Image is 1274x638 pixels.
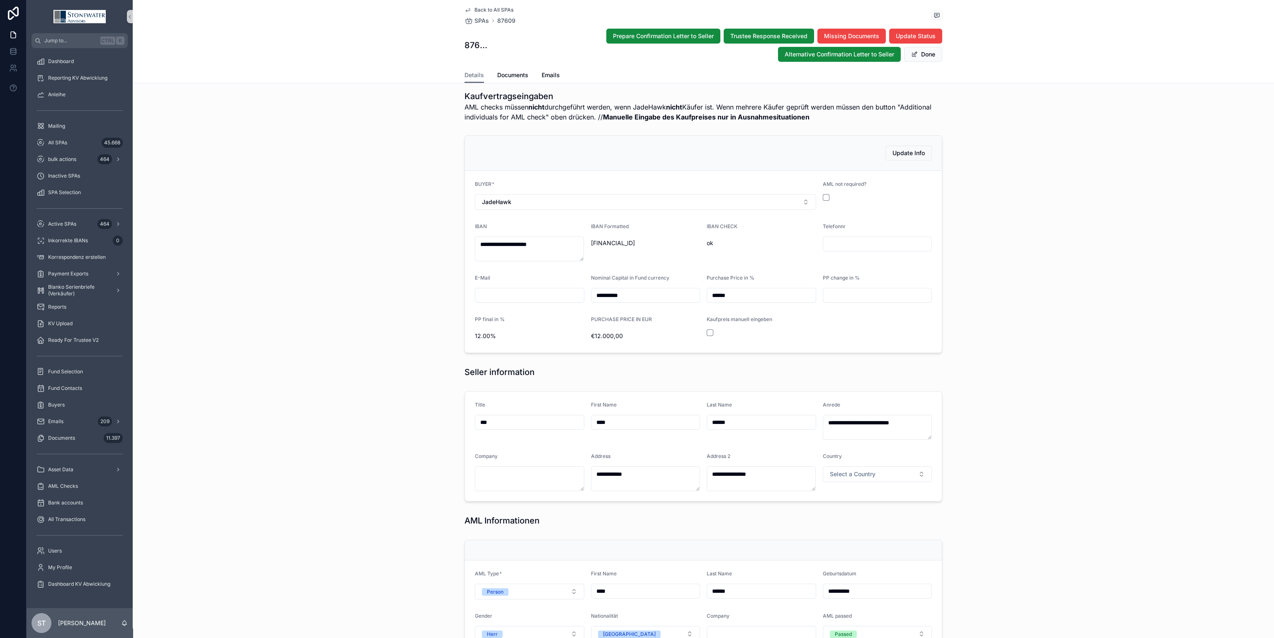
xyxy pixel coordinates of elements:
[707,223,737,229] span: IBAN CHECK
[32,266,128,281] a: Payment Exports
[896,32,936,40] span: Update Status
[823,275,860,281] span: PP change in %
[32,152,128,167] a: bulk actions464
[464,17,489,25] a: SPAs
[497,17,515,25] span: 87609
[707,613,729,619] span: Company
[464,71,484,79] span: Details
[27,48,133,602] div: scrollable content
[48,304,66,310] span: Reports
[32,577,128,592] a: Dashboard KV Abwicklung
[606,29,720,44] button: Prepare Confirmation Letter to Seller
[48,499,83,506] span: Bank accounts
[32,397,128,412] a: Buyers
[48,189,81,196] span: SPA Selection
[48,548,62,554] span: Users
[48,91,66,98] span: Anleihe
[48,385,82,392] span: Fund Contacts
[32,119,128,134] a: Mailing
[117,37,124,44] span: K
[591,332,700,340] span: €12.000,00
[464,90,942,102] h1: Kaufvertragseingaben
[475,453,498,459] span: Company
[475,194,816,210] button: Select Button
[487,588,503,596] div: Person
[666,103,682,111] strong: nicht
[32,33,128,48] button: Jump to...CtrlK
[475,584,584,599] button: Select Button
[48,173,80,179] span: Inactive SPAs
[104,433,123,443] div: 11.397
[474,7,513,13] span: Back to All SPAs
[885,146,932,161] button: Update Info
[474,17,489,25] span: SPAs
[904,47,942,62] button: Done
[464,102,942,122] span: AML checks müssen durchgeführt werden, wenn JadeHawk Käufer ist. Wenn mehrere Käufer geprüft werd...
[823,181,866,187] span: AML not required?
[830,470,875,478] span: Select a Country
[778,47,901,62] button: Alternative Confirmation Letter to Seller
[97,219,112,229] div: 464
[889,29,942,44] button: Update Status
[497,71,528,79] span: Documents
[591,613,618,619] span: Nationalität
[823,402,840,408] span: Anrede
[823,453,842,459] span: Country
[591,453,610,459] span: Address
[32,431,128,446] a: Documents11.397
[591,275,669,281] span: Nominal Capital in Fund currency
[613,32,714,40] span: Prepare Confirmation Letter to Seller
[487,631,498,638] div: Herr
[824,32,879,40] span: Missing Documents
[591,239,700,247] span: [FINANCIAL_ID]
[48,58,74,65] span: Dashboard
[48,221,76,227] span: Active SPAs
[475,181,491,187] span: BUYER
[464,366,535,378] h1: Seller information
[32,250,128,265] a: Korrespondenz erstellen
[32,381,128,396] a: Fund Contacts
[475,402,485,408] span: Title
[32,462,128,477] a: Asset Data
[32,71,128,85] a: Reporting KV Abwicklung
[113,236,123,246] div: 0
[48,156,76,163] span: bulk actions
[707,402,732,408] span: Last Name
[53,10,106,23] img: App logo
[32,233,128,248] a: Inkorrekte IBANs0
[497,68,528,84] a: Documents
[591,223,629,229] span: IBAN Formatted
[475,223,487,229] span: IBAN
[707,453,730,459] span: Address 2
[475,613,492,619] span: Gender
[32,283,128,298] a: Blanko Serienbriefe (Verkäufer)
[32,168,128,183] a: Inactive SPAs
[48,237,88,244] span: Inkorrekte IBANs
[475,275,490,281] span: E-Mail
[98,416,112,426] div: 209
[48,139,67,146] span: All SPAs
[464,7,513,13] a: Back to All SPAs
[32,495,128,510] a: Bank accounts
[32,543,128,558] a: Users
[542,68,560,84] a: Emails
[591,316,652,322] span: PURCHASE PRICE IN EUR
[603,631,656,638] div: [GEOGRAPHIC_DATA]
[707,239,816,247] span: ok
[475,332,584,340] span: 12.00%
[823,613,852,619] span: AML passed
[591,570,617,577] span: First Name
[48,254,106,261] span: Korrespondenz erstellen
[48,564,72,571] span: My Profile
[48,516,85,523] span: All Transactions
[48,284,109,297] span: Blanko Serienbriefe (Verkäufer)
[32,560,128,575] a: My Profile
[48,418,63,425] span: Emails
[44,37,97,44] span: Jump to...
[707,316,772,322] span: Kaufpreis manuell eingeben
[32,135,128,150] a: All SPAs45.668
[542,71,560,79] span: Emails
[32,479,128,494] a: AML Checks
[464,68,484,83] a: Details
[528,103,545,111] strong: nicht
